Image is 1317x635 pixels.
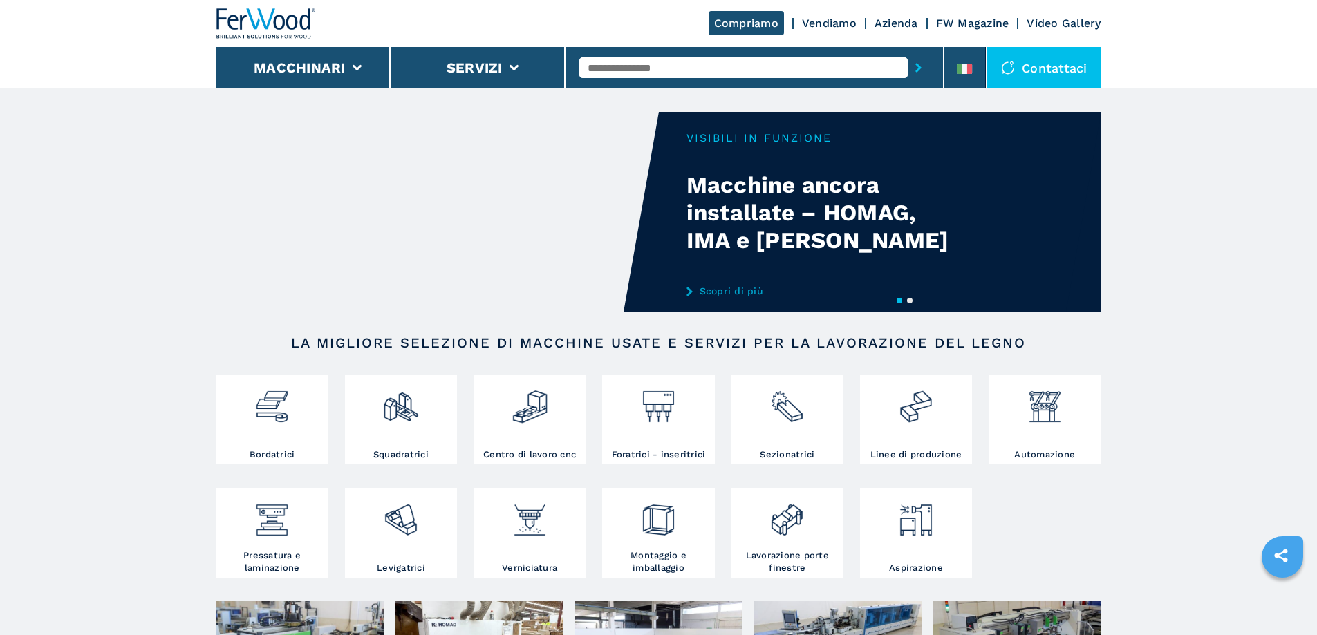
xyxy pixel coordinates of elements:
img: aspirazione_1.png [897,491,934,538]
a: Pressatura e laminazione [216,488,328,578]
h3: Foratrici - inseritrici [612,448,706,461]
a: Vendiamo [802,17,857,30]
h3: Levigatrici [377,562,425,574]
a: Foratrici - inseritrici [602,375,714,464]
img: bordatrici_1.png [254,378,290,425]
h3: Aspirazione [889,562,943,574]
a: Verniciatura [474,488,586,578]
img: verniciatura_1.png [512,491,548,538]
img: levigatrici_2.png [382,491,419,538]
a: Montaggio e imballaggio [602,488,714,578]
video: Your browser does not support the video tag. [216,112,659,312]
h3: Sezionatrici [760,448,814,461]
a: Compriamo [709,11,784,35]
a: Squadratrici [345,375,457,464]
img: automazione.png [1027,378,1063,425]
a: sharethis [1264,538,1298,573]
button: 2 [907,298,913,303]
a: Video Gallery [1027,17,1101,30]
a: Azienda [875,17,918,30]
a: Lavorazione porte finestre [731,488,843,578]
a: Linee di produzione [860,375,972,464]
img: centro_di_lavoro_cnc_2.png [512,378,548,425]
img: squadratrici_2.png [382,378,419,425]
a: Aspirazione [860,488,972,578]
a: Levigatrici [345,488,457,578]
img: lavorazione_porte_finestre_2.png [769,491,805,538]
a: FW Magazine [936,17,1009,30]
a: Centro di lavoro cnc [474,375,586,464]
button: Macchinari [254,59,346,76]
button: Servizi [447,59,503,76]
img: pressa-strettoia.png [254,491,290,538]
h3: Verniciatura [502,562,557,574]
h3: Pressatura e laminazione [220,549,325,574]
button: submit-button [908,52,929,84]
h3: Montaggio e imballaggio [606,549,711,574]
h3: Linee di produzione [870,448,962,461]
img: Contattaci [1001,61,1015,75]
div: Contattaci [987,47,1101,88]
img: Ferwood [216,8,316,39]
img: montaggio_imballaggio_2.png [640,491,677,538]
img: linee_di_produzione_2.png [897,378,934,425]
h3: Centro di lavoro cnc [483,448,576,461]
a: Bordatrici [216,375,328,464]
a: Scopri di più [686,285,958,296]
img: sezionatrici_2.png [769,378,805,425]
h3: Squadratrici [373,448,429,461]
h3: Lavorazione porte finestre [735,549,840,574]
h3: Bordatrici [250,448,295,461]
button: 1 [897,298,902,303]
h3: Automazione [1014,448,1075,461]
a: Sezionatrici [731,375,843,464]
a: Automazione [989,375,1101,464]
h2: LA MIGLIORE SELEZIONE DI MACCHINE USATE E SERVIZI PER LA LAVORAZIONE DEL LEGNO [261,334,1057,351]
img: foratrici_inseritrici_2.png [640,378,677,425]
